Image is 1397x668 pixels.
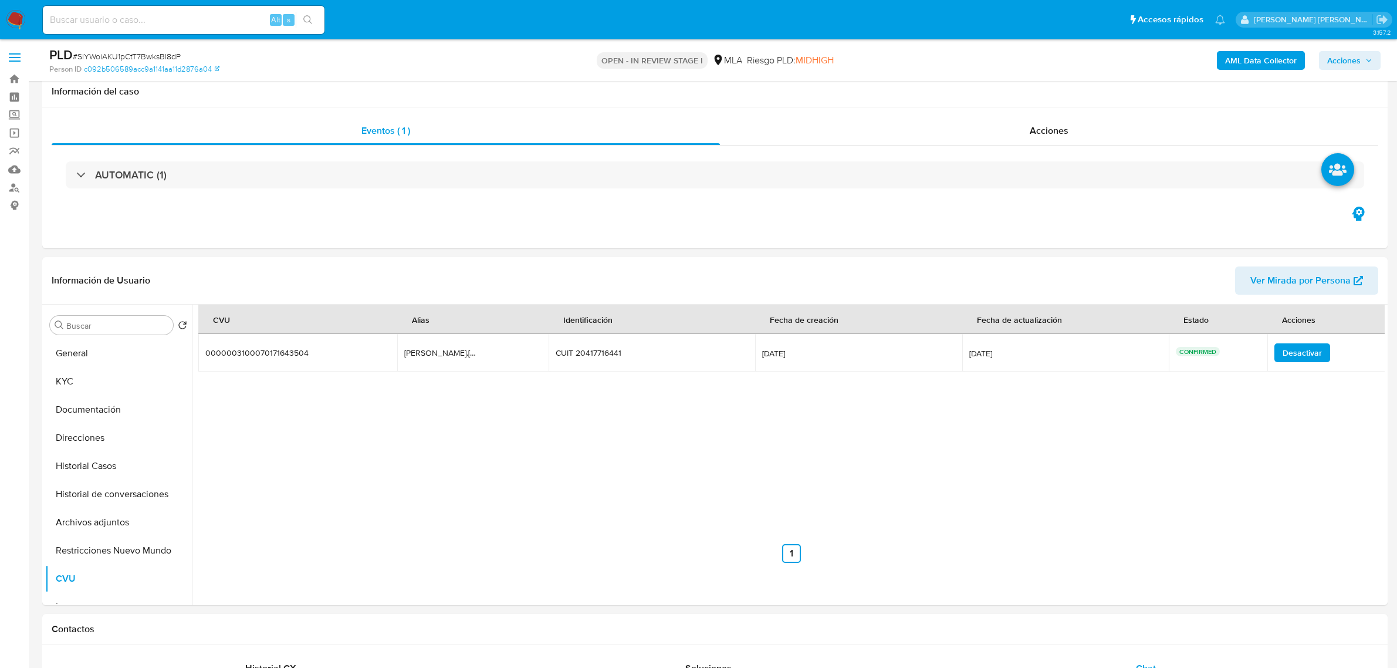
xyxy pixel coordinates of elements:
[287,14,290,25] span: s
[73,50,181,62] span: # SIYWoiAKU1pCtT7BwksBl8dP
[1138,14,1203,26] span: Accesos rápidos
[747,54,834,67] span: Riesgo PLD:
[43,12,324,28] input: Buscar usuario o caso...
[1327,51,1361,70] span: Acciones
[271,14,280,25] span: Alt
[66,320,168,331] input: Buscar
[1376,14,1388,26] a: Salir
[45,508,192,537] button: Archivos adjuntos
[52,623,1378,635] h1: Contactos
[1217,51,1305,70] button: AML Data Collector
[178,320,187,333] button: Volver al orden por defecto
[49,45,73,64] b: PLD
[45,537,192,565] button: Restricciones Nuevo Mundo
[45,565,192,593] button: CVU
[66,161,1364,188] div: AUTOMATIC (1)
[1254,14,1372,25] p: mayra.pernia@mercadolibre.com
[45,339,192,367] button: General
[712,54,742,67] div: MLA
[1319,51,1381,70] button: Acciones
[1215,15,1225,25] a: Notificaciones
[55,320,64,330] button: Buscar
[1030,124,1068,137] span: Acciones
[1250,266,1351,295] span: Ver Mirada por Persona
[45,593,192,621] button: Items
[45,452,192,480] button: Historial Casos
[597,52,708,69] p: OPEN - IN REVIEW STAGE I
[84,64,219,75] a: c092b506589acc9a1141aa11d2876a04
[1235,266,1378,295] button: Ver Mirada por Persona
[52,86,1378,97] h1: Información del caso
[361,124,410,137] span: Eventos ( 1 )
[796,53,834,67] span: MIDHIGH
[1225,51,1297,70] b: AML Data Collector
[95,168,167,181] h3: AUTOMATIC (1)
[45,367,192,396] button: KYC
[296,12,320,28] button: search-icon
[45,396,192,424] button: Documentación
[45,424,192,452] button: Direcciones
[45,480,192,508] button: Historial de conversaciones
[49,64,82,75] b: Person ID
[52,275,150,286] h1: Información de Usuario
